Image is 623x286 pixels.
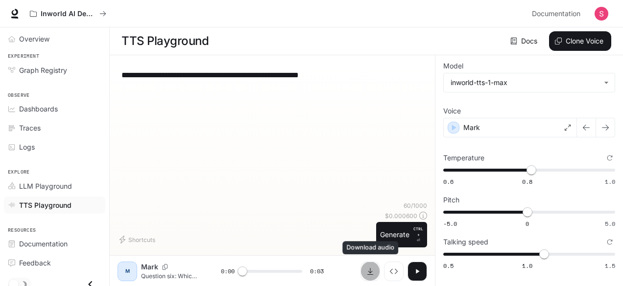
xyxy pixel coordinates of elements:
[443,220,457,228] span: -5.0
[413,226,423,243] p: ⏎
[141,272,197,280] p: Question six: Which animal is the tallest in the world? 🤔🦒
[443,239,488,245] p: Talking speed
[4,254,105,271] a: Feedback
[413,226,423,238] p: CTRL +
[463,123,480,132] p: Mark
[19,142,35,152] span: Logs
[605,177,615,186] span: 1.0
[451,78,599,88] div: inworld-tts-1-max
[19,123,41,133] span: Traces
[443,63,463,69] p: Model
[4,177,105,195] a: LLM Playground
[444,73,615,92] div: inworld-tts-1-max
[19,200,72,210] span: TTS Playground
[443,197,459,203] p: Pitch
[549,31,611,51] button: Clone Voice
[25,4,111,23] button: All workspaces
[4,62,105,79] a: Graph Registry
[443,108,461,114] p: Voice
[158,264,172,270] button: Copy Voice ID
[120,264,135,279] div: M
[118,232,159,247] button: Shortcuts
[360,262,380,281] button: Download audio
[605,220,615,228] span: 5.0
[384,262,404,281] button: Inspect
[310,266,324,276] span: 0:03
[19,258,51,268] span: Feedback
[19,34,49,44] span: Overview
[4,119,105,136] a: Traces
[342,241,398,254] div: Download audio
[376,222,427,247] button: GenerateCTRL +⏎
[526,220,529,228] span: 0
[532,8,580,20] span: Documentation
[19,181,72,191] span: LLM Playground
[19,239,68,249] span: Documentation
[604,153,615,163] button: Reset to default
[4,197,105,214] a: TTS Playground
[604,237,615,247] button: Reset to default
[605,262,615,270] span: 1.5
[443,177,454,186] span: 0.6
[592,4,611,23] button: User avatar
[595,7,608,21] img: User avatar
[443,262,454,270] span: 0.5
[443,154,484,161] p: Temperature
[522,262,532,270] span: 1.0
[4,100,105,117] a: Dashboards
[4,30,105,47] a: Overview
[19,65,67,75] span: Graph Registry
[141,262,158,272] p: Mark
[508,31,541,51] a: Docs
[4,235,105,252] a: Documentation
[41,10,96,18] p: Inworld AI Demos
[19,104,58,114] span: Dashboards
[528,4,588,23] a: Documentation
[4,138,105,155] a: Logs
[522,177,532,186] span: 0.8
[121,31,209,51] h1: TTS Playground
[221,266,235,276] span: 0:00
